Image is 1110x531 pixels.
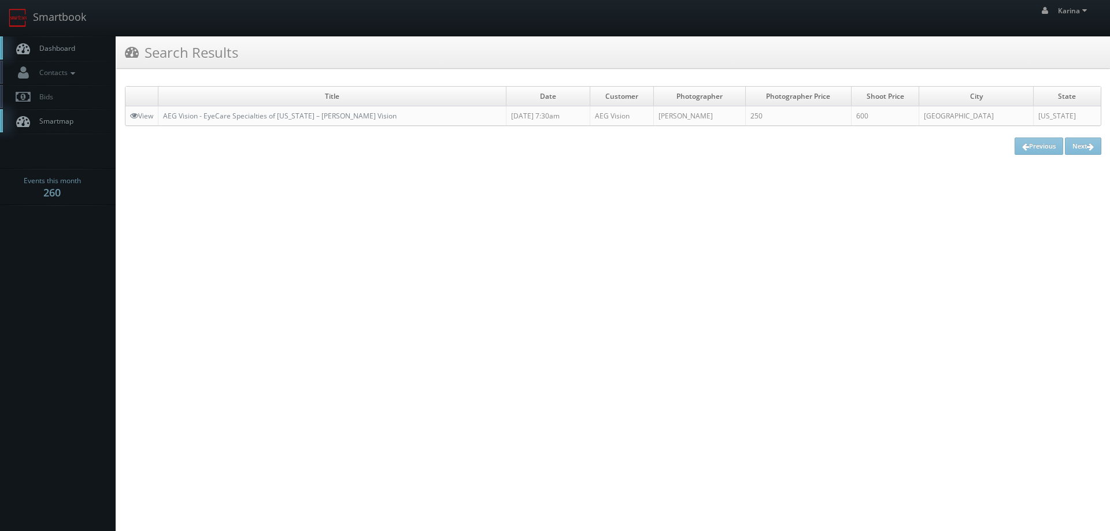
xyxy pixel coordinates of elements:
td: City [919,87,1033,106]
td: 600 [852,106,919,126]
span: Karina [1058,6,1090,16]
h3: Search Results [125,42,238,62]
td: [GEOGRAPHIC_DATA] [919,106,1033,126]
td: Title [158,87,506,106]
img: smartbook-logo.png [9,9,27,27]
td: Photographer [654,87,746,106]
strong: 260 [43,185,61,199]
span: Bids [34,92,53,102]
a: View [130,111,153,121]
td: Photographer Price [745,87,851,106]
td: Customer [590,87,653,106]
td: AEG Vision [590,106,653,126]
a: AEG Vision - EyeCare Specialties of [US_STATE] – [PERSON_NAME] Vision [163,111,397,121]
td: [PERSON_NAME] [654,106,746,126]
span: Events this month [24,175,81,187]
td: State [1033,87,1101,106]
td: [US_STATE] [1033,106,1101,126]
span: Contacts [34,68,78,77]
td: 250 [745,106,851,126]
td: [DATE] 7:30am [506,106,590,126]
span: Dashboard [34,43,75,53]
td: Shoot Price [852,87,919,106]
span: Smartmap [34,116,73,126]
td: Date [506,87,590,106]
